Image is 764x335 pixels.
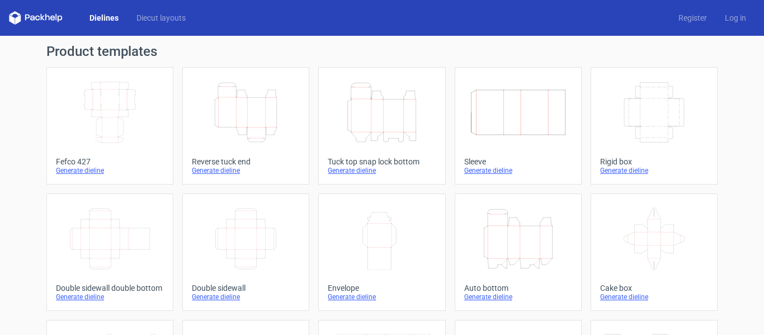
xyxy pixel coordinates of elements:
h1: Product templates [46,45,718,58]
a: EnvelopeGenerate dieline [318,194,445,311]
a: Double sidewallGenerate dieline [182,194,309,311]
a: Tuck top snap lock bottomGenerate dieline [318,67,445,185]
a: SleeveGenerate dieline [455,67,582,185]
a: Rigid boxGenerate dieline [591,67,718,185]
div: Auto bottom [464,284,572,292]
div: Fefco 427 [56,157,164,166]
a: Cake boxGenerate dieline [591,194,718,311]
div: Sleeve [464,157,572,166]
a: Double sidewall double bottomGenerate dieline [46,194,173,311]
div: Generate dieline [192,166,300,175]
div: Generate dieline [464,166,572,175]
div: Generate dieline [192,292,300,301]
div: Generate dieline [600,166,708,175]
div: Generate dieline [600,292,708,301]
div: Generate dieline [328,166,436,175]
div: Rigid box [600,157,708,166]
a: Register [669,12,716,23]
a: Reverse tuck endGenerate dieline [182,67,309,185]
div: Double sidewall [192,284,300,292]
a: Log in [716,12,755,23]
div: Generate dieline [328,292,436,301]
div: Generate dieline [56,292,164,301]
div: Tuck top snap lock bottom [328,157,436,166]
a: Diecut layouts [128,12,195,23]
a: Dielines [81,12,128,23]
div: Reverse tuck end [192,157,300,166]
a: Auto bottomGenerate dieline [455,194,582,311]
div: Double sidewall double bottom [56,284,164,292]
a: Fefco 427Generate dieline [46,67,173,185]
div: Generate dieline [464,292,572,301]
div: Cake box [600,284,708,292]
div: Generate dieline [56,166,164,175]
div: Envelope [328,284,436,292]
